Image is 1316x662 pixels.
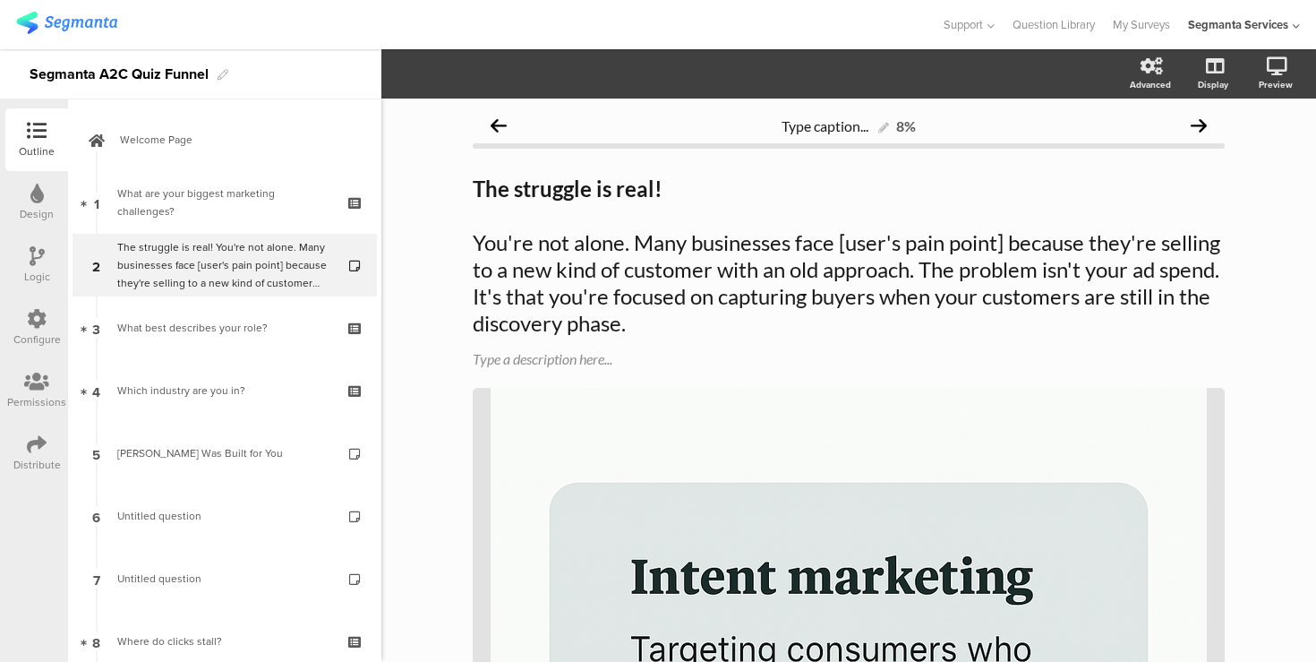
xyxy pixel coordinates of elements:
span: 1 [94,193,99,212]
a: 6 Untitled question [73,485,377,547]
div: The struggle is real! You're not alone. Many businesses face [user's pain point] because they're ... [117,238,331,292]
span: 6 [92,506,100,526]
div: Segmanta A2C Quiz Funnel [30,60,209,89]
div: Outline [19,143,55,159]
span: Welcome Page [120,131,349,149]
span: 8 [92,632,100,651]
div: Display [1198,78,1228,91]
div: Logic [24,269,50,285]
span: Untitled question [117,571,201,587]
div: Preview [1259,78,1293,91]
div: Distribute [13,457,61,473]
a: 7 Untitled question [73,547,377,610]
img: segmanta logo [16,12,117,34]
p: You're not alone. Many businesses face [user's pain point] because they're selling to a new kind ... [473,229,1225,337]
span: Untitled question [117,508,201,524]
div: Segmanta Was Built for You [117,444,331,462]
span: Support [944,16,983,33]
div: Type a description here... [473,350,1225,367]
span: 3 [92,318,100,338]
span: 4 [92,381,100,400]
span: 5 [92,443,100,463]
div: Design [20,206,54,222]
div: 8% [896,117,916,134]
a: 4 Which industry are you in? [73,359,377,422]
a: 1 What are your biggest marketing challenges? [73,171,377,234]
a: 5 [PERSON_NAME] Was Built for You [73,422,377,485]
a: 2 The struggle is real! You're not alone. Many businesses face [user's pain point] because they'r... [73,234,377,297]
span: Type caption... [782,117,868,134]
span: 7 [93,569,100,589]
a: Welcome Page [73,108,377,171]
div: Advanced [1130,78,1171,91]
div: Which industry are you in? [117,382,331,400]
div: Where do clicks stall? [117,632,331,650]
div: What are your biggest marketing challenges? [117,185,331,220]
span: 2 [92,255,100,275]
div: Segmanta Services [1188,16,1288,33]
div: Permissions [7,394,66,410]
div: Configure [13,331,61,348]
strong: The struggle is real! [473,176,662,202]
a: 3 What best describes your role? [73,297,377,359]
div: What best describes your role? [117,319,331,337]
